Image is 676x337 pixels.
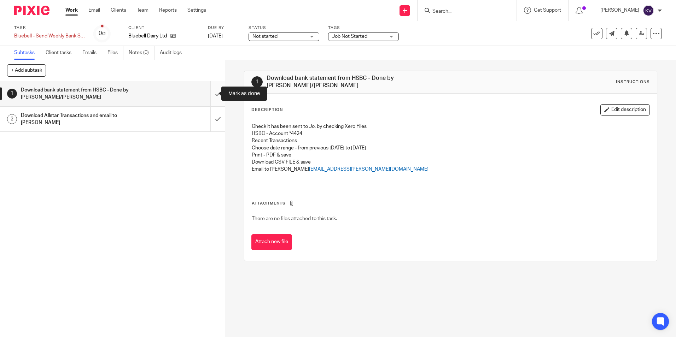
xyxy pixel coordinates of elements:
h1: Download bank statement from HSBC - Done by [PERSON_NAME]/[PERSON_NAME] [21,85,142,103]
div: 1 [7,89,17,99]
label: Task [14,25,85,31]
a: Work [65,7,78,14]
span: [EMAIL_ADDRESS][PERSON_NAME][DOMAIN_NAME] [309,167,429,172]
p: Email to [PERSON_NAME] [252,166,649,173]
p: Description [251,107,283,113]
div: Instructions [616,79,650,85]
span: Attachments [252,201,286,205]
a: Settings [187,7,206,14]
span: Not started [252,34,278,39]
a: Emails [82,46,102,60]
input: Search [432,8,495,15]
span: Job Not Started [332,34,367,39]
a: Clients [111,7,126,14]
h1: Download Allstar Transactions and email to [PERSON_NAME] [21,110,142,128]
label: Due by [208,25,240,31]
p: Download CSV FILE & save [252,159,649,166]
a: Audit logs [160,46,187,60]
p: HSBC - Account *4424 [252,130,649,137]
div: Bluebell - Send Weekly Bank Statements/Allstar [14,32,85,40]
div: 1 [251,76,263,88]
button: + Add subtask [7,64,46,76]
a: Reports [159,7,177,14]
a: Team [137,7,148,14]
p: Choose date range - from previous [DATE] to [DATE] [252,144,649,152]
p: Recent Transactions [252,137,649,144]
div: 2 [7,114,17,124]
a: Subtasks [14,46,40,60]
img: svg%3E [643,5,654,16]
a: Client tasks [46,46,77,60]
button: Attach new file [251,234,292,250]
a: Files [107,46,123,60]
span: [DATE] [208,34,223,39]
small: /2 [102,32,106,36]
p: Print - PDF & save [252,152,649,159]
label: Client [128,25,199,31]
div: 0 [99,29,106,37]
p: Check it has been sent to Jo, by checking Xero Files [252,123,649,130]
h1: Download bank statement from HSBC - Done by [PERSON_NAME]/[PERSON_NAME] [267,75,466,90]
label: Status [249,25,319,31]
span: Get Support [534,8,561,13]
p: [PERSON_NAME] [600,7,639,14]
button: Edit description [600,104,650,116]
label: Tags [328,25,399,31]
span: There are no files attached to this task. [252,216,337,221]
a: Email [88,7,100,14]
img: Pixie [14,6,49,15]
p: Bluebell Dairy Ltd [128,32,167,40]
a: Notes (0) [129,46,155,60]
